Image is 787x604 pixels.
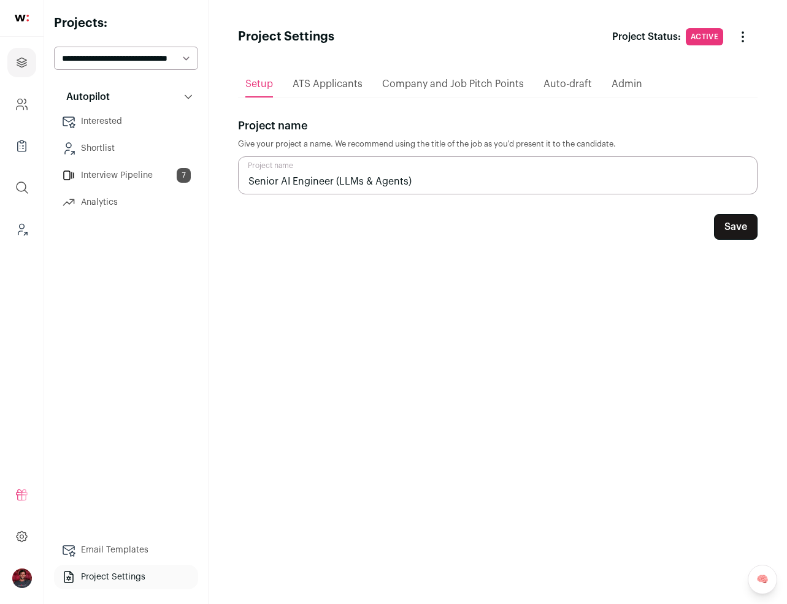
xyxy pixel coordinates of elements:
[7,48,36,77] a: Projects
[54,565,198,589] a: Project Settings
[54,163,198,188] a: Interview Pipeline7
[59,90,110,104] p: Autopilot
[543,79,592,89] span: Auto-draft
[728,22,758,52] button: Change Status
[177,168,191,183] span: 7
[7,90,36,119] a: Company and ATS Settings
[7,215,36,244] a: Leads (Backoffice)
[54,15,198,32] h2: Projects:
[612,29,681,44] p: Project Status:
[54,190,198,215] a: Analytics
[54,85,198,109] button: Autopilot
[543,72,592,96] a: Auto-draft
[7,131,36,161] a: Company Lists
[15,15,29,21] img: wellfound-shorthand-0d5821cbd27db2630d0214b213865d53afaa358527fdda9d0ea32b1df1b89c2c.svg
[54,109,198,134] a: Interested
[612,79,642,89] span: Admin
[748,565,777,594] a: 🧠
[238,156,758,194] input: Project name
[714,214,758,240] button: Save
[238,117,758,134] p: Project name
[382,72,524,96] a: Company and Job Pitch Points
[238,139,758,149] p: Give your project a name. We recommend using the title of the job as you'd present it to the cand...
[12,568,32,588] button: Open dropdown
[293,79,363,89] span: ATS Applicants
[293,72,363,96] a: ATS Applicants
[686,28,723,45] span: Active
[612,72,642,96] a: Admin
[238,28,334,45] h1: Project Settings
[54,538,198,562] a: Email Templates
[12,568,32,588] img: 221213-medium_jpg
[245,79,273,89] span: Setup
[382,79,524,89] span: Company and Job Pitch Points
[54,136,198,161] a: Shortlist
